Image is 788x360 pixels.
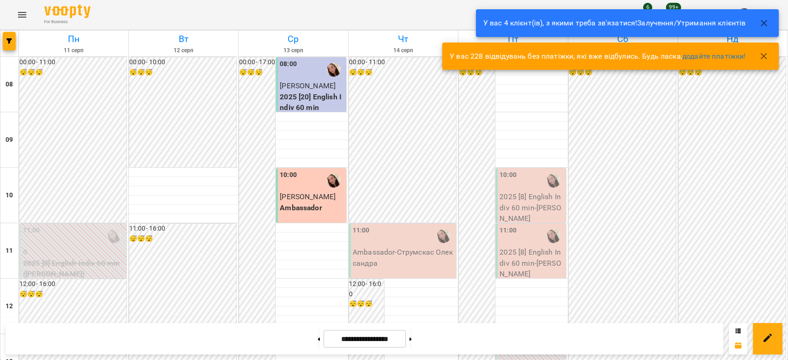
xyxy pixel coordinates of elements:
[20,46,127,55] h6: 11 серп
[19,67,126,78] h6: 😴😴😴
[450,51,746,62] p: У вас 228 відвідувань без платіжки, які вже відбулись. Будь ласка,
[6,190,13,201] h6: 10
[19,279,126,289] h6: 12:00 - 16:00
[280,92,344,113] p: 2025 [20] English Indiv 60 min
[129,57,236,67] h6: 00:00 - 10:00
[437,229,451,243] img: Біла Євгенія Олександрівна (а)
[240,32,347,46] h6: Ср
[129,224,236,234] h6: 11:00 - 16:00
[353,247,454,268] p: Ambassador - Струмскас Олександра
[499,226,517,236] label: 11:00
[19,289,126,299] h6: 😴😴😴
[44,19,90,25] span: For Business
[349,279,384,299] h6: 12:00 - 16:00
[11,4,33,26] button: Menu
[23,226,40,236] label: 11:00
[666,3,681,12] span: 99+
[239,57,275,67] h6: 00:00 - 17:00
[239,67,275,78] h6: 😴😴😴
[19,57,126,67] h6: 00:00 - 11:00
[20,32,127,46] h6: Пн
[280,59,297,69] label: 08:00
[280,170,297,180] label: 10:00
[6,301,13,311] h6: 12
[499,191,564,224] p: 2025 [8] English Indiv 60 min - [PERSON_NAME]
[350,46,457,55] h6: 14 серп
[353,226,370,236] label: 11:00
[682,52,746,61] a: додайте платіжки!
[6,135,13,145] h6: 09
[280,81,336,90] span: [PERSON_NAME]
[44,5,90,18] img: Voopty Logo
[637,18,746,27] a: Залучення/Утримання клієнтів
[280,192,336,201] span: [PERSON_NAME]
[547,174,560,188] img: Біла Євгенія Олександрівна (а)
[349,57,456,67] h6: 00:00 - 11:00
[23,258,125,280] p: 2025 [8] English Indiv 60 min ([PERSON_NAME])
[130,46,237,55] h6: 12 серп
[6,246,13,256] h6: 11
[350,32,457,46] h6: Чт
[483,18,746,29] p: У вас 4 клієнт(ів), з якими треба зв'язатися!
[349,299,384,309] h6: 😴😴😴
[107,229,121,243] img: Біла Євгенія Олександрівна (а)
[327,174,341,188] img: Біла Євгенія Олександрівна (а)
[240,46,347,55] h6: 13 серп
[129,234,236,244] h6: 😴😴😴
[129,67,236,78] h6: 😴😴😴
[6,79,13,90] h6: 08
[23,247,125,258] p: 0
[327,63,341,77] img: Біла Євгенія Олександрівна (а)
[280,202,344,214] p: Ambassador
[547,229,560,243] img: Біла Євгенія Олександрівна (а)
[643,3,652,12] span: 6
[349,67,456,78] h6: 😴😴😴
[499,247,564,280] p: 2025 [8] English Indiv 60 min - [PERSON_NAME]
[130,32,237,46] h6: Вт
[499,170,517,180] label: 10:00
